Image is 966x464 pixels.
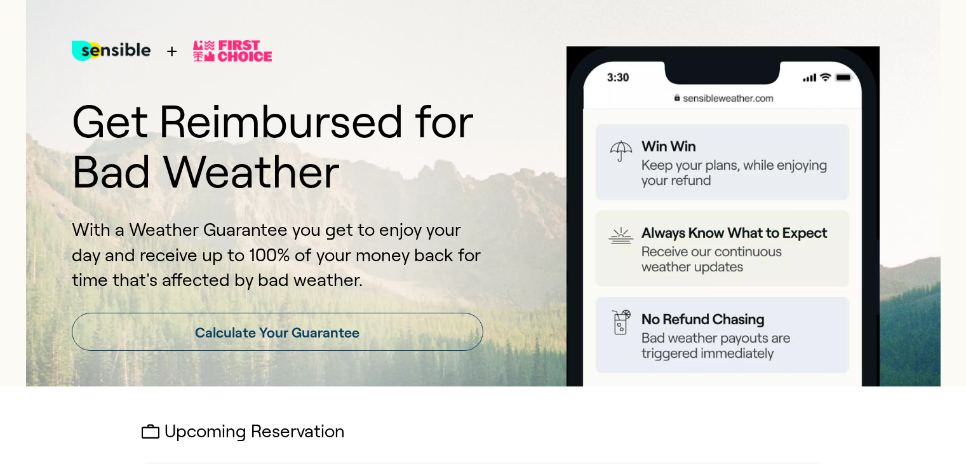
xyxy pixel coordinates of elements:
[72,217,483,292] p: With a Weather Guarantee you get to enjoy your day and receive up to 100% of your money back for ...
[166,37,178,65] span: +
[72,25,151,76] img: test for bg
[72,313,483,351] a: Calculate Your Guarantee
[72,97,483,197] h1: Get Reimbursed for Bad Weather
[142,422,825,442] h2: Upcoming Reservation
[552,46,895,386] img: Product box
